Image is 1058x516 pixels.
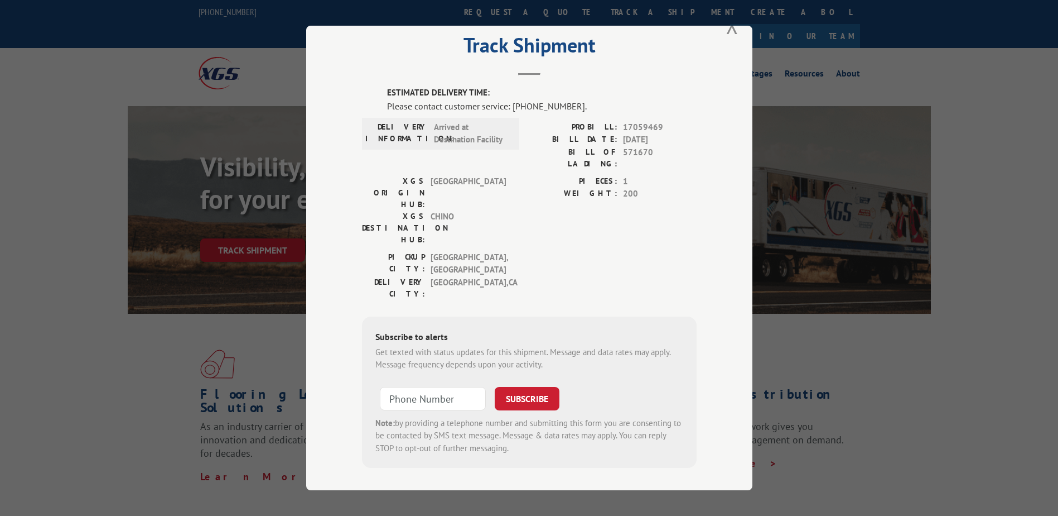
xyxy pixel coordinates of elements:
[529,146,617,170] label: BILL OF LADING:
[623,121,697,134] span: 17059469
[362,211,425,246] label: XGS DESTINATION HUB:
[362,276,425,300] label: DELIVERY CITY:
[380,387,486,410] input: Phone Number
[375,417,683,455] div: by providing a telephone number and submitting this form you are consenting to be contacted by SM...
[434,121,509,146] span: Arrived at Destination Facility
[623,188,697,200] span: 200
[362,251,425,276] label: PICKUP CITY:
[362,175,425,211] label: XGS ORIGIN HUB:
[529,175,617,188] label: PIECES:
[623,133,697,146] span: [DATE]
[362,37,697,59] h2: Track Shipment
[431,251,506,276] span: [GEOGRAPHIC_DATA] , [GEOGRAPHIC_DATA]
[726,11,738,40] button: Close modal
[495,387,559,410] button: SUBSCRIBE
[387,99,697,113] div: Please contact customer service: [PHONE_NUMBER].
[387,87,697,99] label: ESTIMATED DELIVERY TIME:
[375,418,395,428] strong: Note:
[529,121,617,134] label: PROBILL:
[529,133,617,146] label: BILL DATE:
[365,121,428,146] label: DELIVERY INFORMATION:
[375,330,683,346] div: Subscribe to alerts
[431,211,506,246] span: CHINO
[623,146,697,170] span: 571670
[375,346,683,371] div: Get texted with status updates for this shipment. Message and data rates may apply. Message frequ...
[431,175,506,211] span: [GEOGRAPHIC_DATA]
[431,276,506,300] span: [GEOGRAPHIC_DATA] , CA
[529,188,617,200] label: WEIGHT:
[623,175,697,188] span: 1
